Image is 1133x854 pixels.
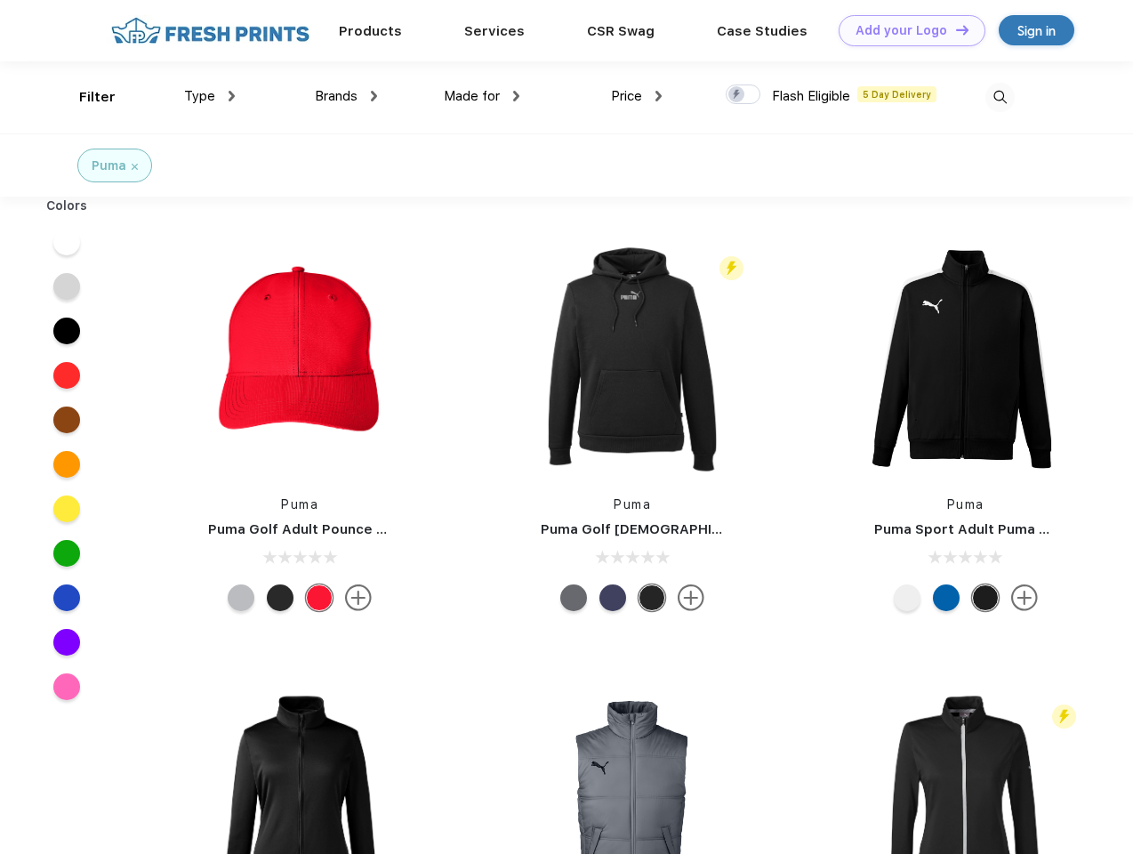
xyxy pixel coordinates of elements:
[599,584,626,611] div: Peacoat
[514,241,751,478] img: func=resize&h=266
[267,584,293,611] div: Puma Black
[541,521,871,537] a: Puma Golf [DEMOGRAPHIC_DATA]' Icon Golf Polo
[79,87,116,108] div: Filter
[306,584,333,611] div: High Risk Red
[208,521,480,537] a: Puma Golf Adult Pounce Adjustable Cap
[444,88,500,104] span: Made for
[106,15,315,46] img: fo%20logo%202.webp
[228,584,254,611] div: Quarry
[1017,20,1056,41] div: Sign in
[464,23,525,39] a: Services
[655,91,662,101] img: dropdown.png
[985,83,1015,112] img: desktop_search.svg
[639,584,665,611] div: Puma Black
[857,86,936,102] span: 5 Day Delivery
[894,584,920,611] div: White and Quiet Shade
[281,497,318,512] a: Puma
[339,23,402,39] a: Products
[972,584,999,611] div: Puma Black
[1011,584,1038,611] img: more.svg
[856,23,947,38] div: Add your Logo
[184,88,215,104] span: Type
[614,497,651,512] a: Puma
[956,25,968,35] img: DT
[999,15,1074,45] a: Sign in
[560,584,587,611] div: Quiet Shade
[181,241,418,478] img: func=resize&h=266
[345,584,372,611] img: more.svg
[587,23,655,39] a: CSR Swag
[1052,705,1076,729] img: flash_active_toggle.svg
[92,157,126,175] div: Puma
[848,241,1084,478] img: func=resize&h=266
[33,197,101,215] div: Colors
[678,584,704,611] img: more.svg
[611,88,642,104] span: Price
[315,88,358,104] span: Brands
[132,164,138,170] img: filter_cancel.svg
[772,88,850,104] span: Flash Eligible
[719,256,743,280] img: flash_active_toggle.svg
[229,91,235,101] img: dropdown.png
[513,91,519,101] img: dropdown.png
[947,497,984,512] a: Puma
[933,584,960,611] div: Lapis Blue
[371,91,377,101] img: dropdown.png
